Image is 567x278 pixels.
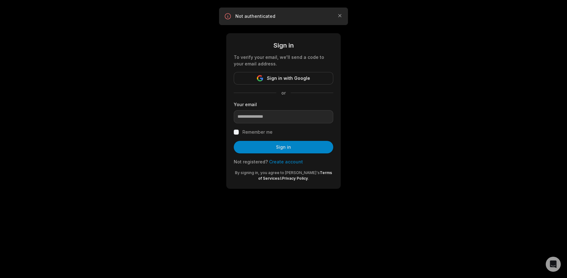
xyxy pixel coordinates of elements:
label: Remember me [243,128,273,136]
div: Open Intercom Messenger [546,257,561,272]
span: Not registered? [234,159,268,164]
button: Sign in [234,141,333,153]
span: & [279,176,282,181]
p: Not authenticated [235,13,332,19]
span: or [276,90,291,96]
span: Sign in with Google [267,75,310,82]
a: Privacy Policy [282,176,308,181]
span: . [308,176,309,181]
a: Create account [269,159,303,164]
div: Sign in [234,41,333,50]
a: Terms of Services [258,170,332,181]
div: To verify your email, we'll send a code to your email address. [234,54,333,67]
span: By signing in, you agree to [PERSON_NAME]'s [235,170,320,175]
button: Sign in with Google [234,72,333,85]
label: Your email [234,101,333,108]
